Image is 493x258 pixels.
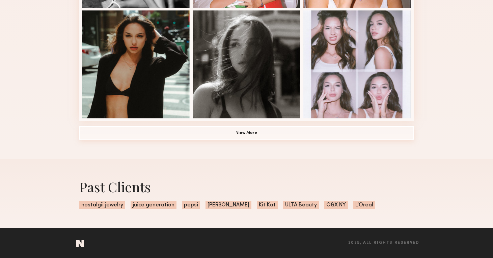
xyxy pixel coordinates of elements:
span: pepsi [182,201,200,209]
span: O&X NY [324,201,348,209]
div: Past Clients [79,178,414,196]
span: Kit Kat [257,201,278,209]
button: View More [79,126,414,140]
span: L’Oreal [353,201,375,209]
span: [PERSON_NAME] [206,201,251,209]
span: nostalgii jewelry [79,201,125,209]
span: 2025, all rights reserved [348,241,419,245]
span: ULTA Beauty [283,201,319,209]
span: juice generation [131,201,176,209]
